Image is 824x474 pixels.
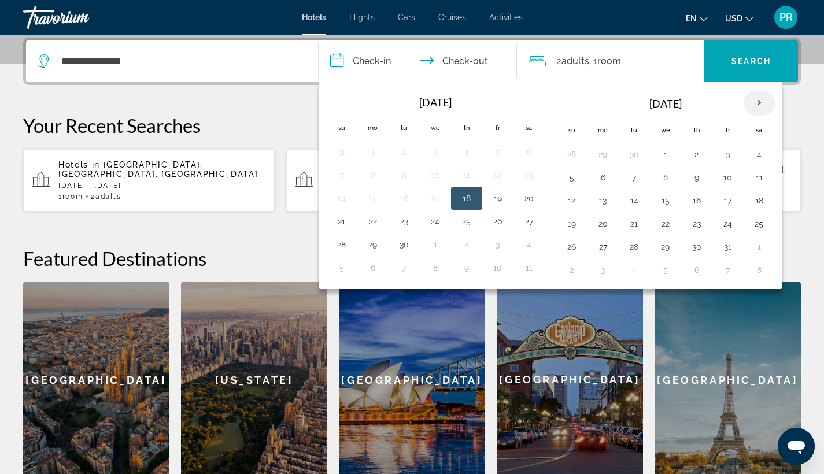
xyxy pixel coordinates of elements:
button: Day 5 [563,169,581,186]
button: Day 3 [426,144,445,160]
button: Day 22 [656,216,675,232]
button: Day 8 [364,167,382,183]
button: Day 17 [426,190,445,206]
a: Hotels [302,13,326,22]
button: Travelers: 2 adults, 0 children [517,40,704,82]
button: Day 13 [594,192,612,209]
button: Day 28 [563,146,581,162]
span: Room [597,55,621,66]
iframe: Button to launch messaging window [778,428,815,465]
h2: Featured Destinations [23,247,801,270]
button: Hotels in [GEOGRAPHIC_DATA], [GEOGRAPHIC_DATA], [GEOGRAPHIC_DATA][DATE] - [DATE]1Room2Adults [23,149,275,212]
button: Day 10 [489,260,507,276]
button: Day 30 [395,236,413,253]
button: Day 5 [656,262,675,278]
button: Change language [686,10,708,27]
button: Day 28 [332,236,351,253]
button: Day 27 [520,213,538,229]
button: Day 26 [563,239,581,255]
button: Day 18 [457,190,476,206]
button: Day 5 [332,260,351,276]
p: Your Recent Searches [23,114,801,137]
button: Day 21 [332,213,351,229]
button: Day 16 [688,192,706,209]
button: Day 14 [332,190,351,206]
button: Day 1 [426,236,445,253]
button: Day 29 [364,236,382,253]
button: Day 21 [625,216,644,232]
button: Day 31 [332,144,351,160]
button: Day 22 [364,213,382,229]
button: Day 25 [750,216,768,232]
button: Day 15 [656,192,675,209]
button: Day 11 [457,167,476,183]
button: Day 30 [688,239,706,255]
div: Search widget [26,40,798,82]
button: Day 5 [489,144,507,160]
button: Day 4 [520,236,538,253]
span: Hotels in [58,160,100,169]
button: Day 31 [719,239,737,255]
button: Day 6 [688,262,706,278]
button: Day 12 [563,192,581,209]
button: Day 11 [750,169,768,186]
span: 2 [556,53,589,69]
button: Day 19 [489,190,507,206]
button: Day 8 [750,262,768,278]
span: PR [779,12,793,23]
button: Change currency [725,10,753,27]
span: Cars [398,13,415,22]
button: Day 18 [750,192,768,209]
span: 1 [58,192,83,201]
button: Day 7 [625,169,644,186]
button: Day 30 [625,146,644,162]
a: Activities [489,13,523,22]
button: Day 17 [719,192,737,209]
button: Day 9 [688,169,706,186]
button: Day 3 [594,262,612,278]
span: Adults [95,192,121,201]
button: Day 27 [594,239,612,255]
span: , 1 [589,53,621,69]
button: Day 2 [395,144,413,160]
button: Day 25 [457,213,476,229]
button: Day 6 [364,260,382,276]
button: Day 2 [457,236,476,253]
span: 2 [91,192,121,201]
a: Cruises [438,13,466,22]
button: Day 24 [719,216,737,232]
button: Day 20 [594,216,612,232]
button: Day 1 [750,239,768,255]
button: Day 28 [625,239,644,255]
button: Day 7 [719,262,737,278]
button: Day 29 [594,146,612,162]
span: en [686,14,697,23]
span: USD [725,14,742,23]
button: Day 15 [364,190,382,206]
button: Day 3 [719,146,737,162]
button: Day 19 [563,216,581,232]
a: Travorium [23,2,139,32]
button: Day 4 [457,144,476,160]
p: [DATE] - [DATE] [58,182,265,190]
button: Day 24 [426,213,445,229]
button: Search [704,40,798,82]
button: Day 10 [719,169,737,186]
button: User Menu [771,5,801,29]
button: Day 1 [656,146,675,162]
button: Day 10 [426,167,445,183]
button: Day 8 [426,260,445,276]
button: Day 12 [489,167,507,183]
button: Day 29 [656,239,675,255]
button: Day 3 [489,236,507,253]
button: Day 26 [489,213,507,229]
button: Day 23 [688,216,706,232]
button: Next month [744,90,775,116]
button: Day 9 [395,167,413,183]
span: [GEOGRAPHIC_DATA], [GEOGRAPHIC_DATA], [GEOGRAPHIC_DATA] [58,160,258,179]
a: Flights [349,13,375,22]
button: Day 14 [625,192,644,209]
